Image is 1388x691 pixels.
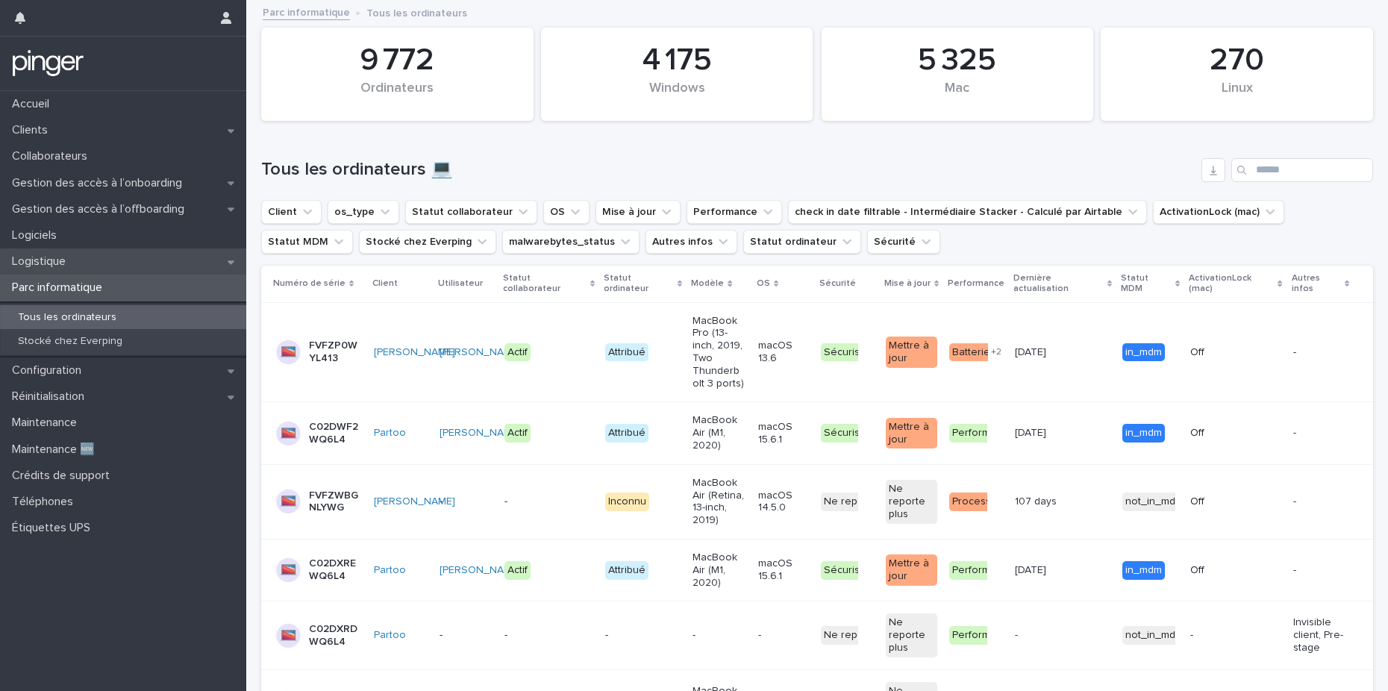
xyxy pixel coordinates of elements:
tr: C02DXRDWQ6L4Partoo -----Ne reporte plusNe reporte plusPerformant-- not_in_mdm-Invisible client, P... [261,601,1373,669]
a: [PERSON_NAME] [440,427,521,440]
a: Partoo [374,564,406,577]
p: Logiciels [6,228,69,243]
button: os_type [328,200,399,224]
p: - [605,629,658,642]
a: [PERSON_NAME] [440,564,521,577]
p: Tous les ordinateurs [6,311,128,324]
div: Linux [1126,81,1348,112]
p: Maintenance [6,416,89,430]
div: Sécurisé [821,343,869,362]
p: Réinitialisation [6,390,96,404]
p: macOS 15.6.1 [758,557,809,583]
p: Modèle [691,275,724,292]
div: in_mdm [1122,343,1165,362]
div: Attribué [605,424,648,443]
p: C02DXREWQ6L4 [309,557,362,583]
div: 5 325 [847,42,1069,79]
p: Off [1190,346,1243,359]
button: malwarebytes_status [502,230,640,254]
div: Mettre à jour [886,337,937,368]
div: Sécurisé [821,424,869,443]
p: ActivationLock (mac) [1189,270,1274,298]
p: Parc informatique [6,281,114,295]
p: Utilisateur [438,275,483,292]
button: Performance [687,200,782,224]
h1: Tous les ordinateurs 💻 [261,159,1195,181]
p: - [504,495,557,508]
p: - [1293,346,1346,359]
p: Configuration [6,363,93,378]
div: Sécurisé [821,561,869,580]
p: Statut ordinateur [604,270,674,298]
div: Ne reporte plus [821,626,903,645]
div: Mettre à jour [886,554,937,586]
div: Actif [504,424,531,443]
p: Mise à jour [884,275,931,292]
div: 4 175 [566,42,788,79]
button: ActivationLock (mac) [1153,200,1284,224]
button: OS [543,200,590,224]
p: [DATE] [1015,424,1049,440]
p: - [1293,564,1346,577]
p: Statut collaborateur [503,270,586,298]
p: [DATE] [1015,343,1049,359]
div: Performant [949,626,1008,645]
tr: FVFZP0WYL413[PERSON_NAME] [PERSON_NAME] ActifAttribuéMacBook Pro (13-inch, 2019, Two Thunderbolt ... [261,302,1373,402]
p: C02DWF2WQ6L4 [309,421,362,446]
p: OS [757,275,770,292]
p: 107 days [1015,493,1060,508]
button: Sécurité [867,230,940,254]
p: macOS 15.6.1 [758,421,809,446]
div: Attribué [605,343,648,362]
div: 270 [1126,42,1348,79]
p: MacBook Air (M1, 2020) [693,414,745,451]
div: Ne reporte plus [886,613,937,657]
p: Off [1190,564,1243,577]
p: Étiquettes UPS [6,521,102,535]
p: Gestion des accès à l’offboarding [6,202,196,216]
div: Performant [949,561,1008,580]
p: Off [1190,495,1243,508]
p: MacBook Pro (13-inch, 2019, Two Thunderbolt 3 ports) [693,315,745,390]
p: MacBook Air (M1, 2020) [693,551,745,589]
div: Performant [949,424,1008,443]
a: Parc informatique [263,3,350,20]
p: C02DXRDWQ6L4 [309,623,362,648]
p: Accueil [6,97,61,111]
p: Invisible client, Pre-stage [1293,616,1346,654]
p: - [440,495,493,508]
p: - [1190,629,1243,642]
p: - [693,629,745,642]
p: macOS 13.6 [758,340,809,365]
p: - [1293,427,1346,440]
div: in_mdm [1122,561,1165,580]
tr: C02DXREWQ6L4Partoo [PERSON_NAME] ActifAttribuéMacBook Air (M1, 2020)macOS 15.6.1SécuriséMettre à ... [261,539,1373,601]
button: Statut collaborateur [405,200,537,224]
div: Attribué [605,561,648,580]
p: Client [372,275,398,292]
input: Search [1231,158,1373,182]
p: FVFZWBGNLYWG [309,490,362,515]
a: [PERSON_NAME] [440,346,521,359]
p: Stocké chez Everping [6,335,134,348]
div: Mac [847,81,1069,112]
div: Actif [504,343,531,362]
tr: C02DWF2WQ6L4Partoo [PERSON_NAME] ActifAttribuéMacBook Air (M1, 2020)macOS 15.6.1SécuriséMettre à ... [261,402,1373,464]
div: Batterie [949,343,993,362]
p: Gestion des accès à l’onboarding [6,176,194,190]
div: Ordinateurs [287,81,508,112]
span: + 2 [991,348,1001,357]
button: Stocké chez Everping [359,230,496,254]
p: - [440,629,493,642]
p: [DATE] [1015,561,1049,577]
button: Autres infos [645,230,737,254]
div: Inconnu [605,493,649,511]
div: Ne reporte plus [821,493,903,511]
p: Clients [6,123,60,137]
div: Mettre à jour [886,418,937,449]
p: macOS 14.5.0 [758,490,809,515]
p: Collaborateurs [6,149,99,163]
a: [PERSON_NAME] [374,495,455,508]
p: Crédits de support [6,469,122,483]
p: Off [1190,427,1243,440]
